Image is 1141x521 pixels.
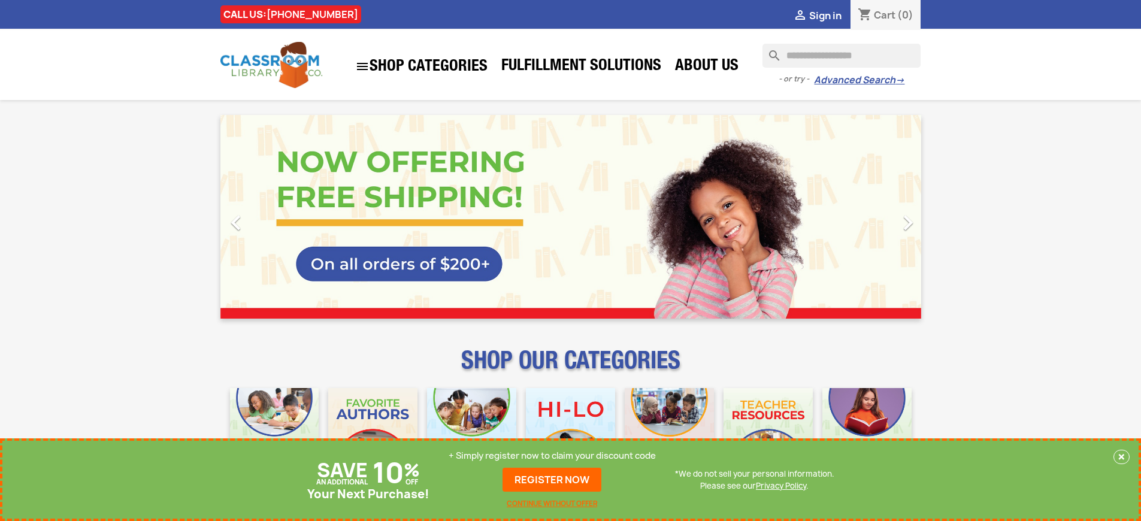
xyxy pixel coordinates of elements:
i: shopping_cart [858,8,872,23]
p: SHOP OUR CATEGORIES [220,357,921,378]
img: CLC_Bulk_Mobile.jpg [230,388,319,477]
img: Classroom Library Company [220,42,322,88]
img: CLC_Phonics_And_Decodables_Mobile.jpg [427,388,516,477]
a:  Sign in [793,9,842,22]
a: Previous [220,115,326,319]
a: Fulfillment Solutions [495,55,667,79]
img: CLC_Dyslexia_Mobile.jpg [822,388,912,477]
a: Next [816,115,921,319]
span: Cart [874,8,895,22]
img: CLC_Teacher_Resources_Mobile.jpg [724,388,813,477]
a: Advanced Search→ [814,74,904,86]
a: About Us [669,55,744,79]
a: SHOP CATEGORIES [349,53,494,80]
img: CLC_Fiction_Nonfiction_Mobile.jpg [625,388,714,477]
ul: Carousel container [220,115,921,319]
span: (0) [897,8,913,22]
i:  [793,9,807,23]
input: Search [762,44,921,68]
span: - or try - [779,73,814,85]
i:  [355,59,370,74]
img: CLC_Favorite_Authors_Mobile.jpg [328,388,417,477]
i:  [221,208,251,238]
i:  [893,208,923,238]
span: → [895,74,904,86]
span: Sign in [809,9,842,22]
div: CALL US: [220,5,361,23]
img: CLC_HiLo_Mobile.jpg [526,388,615,477]
a: [PHONE_NUMBER] [267,8,358,21]
i: search [762,44,777,58]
